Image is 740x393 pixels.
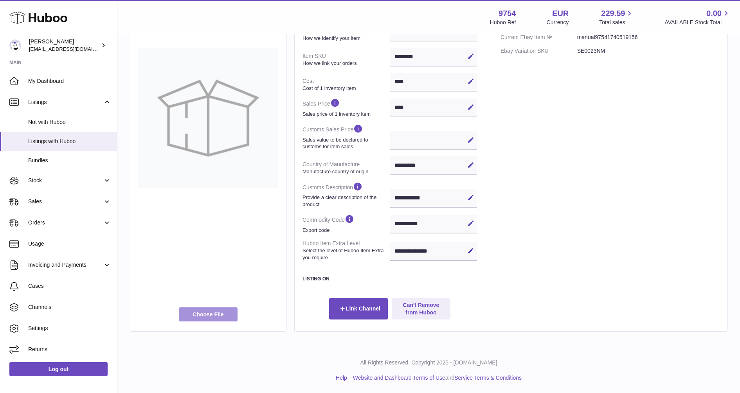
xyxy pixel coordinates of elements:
span: Channels [28,303,111,311]
strong: Export code [302,227,388,234]
span: Not with Huboo [28,118,111,126]
div: [PERSON_NAME] [29,38,99,53]
span: Returns [28,346,111,353]
button: Can't Remove from Huboo [392,298,450,319]
span: [EMAIL_ADDRESS][DOMAIN_NAME] [29,46,115,52]
span: AVAILABLE Stock Total [664,19,731,26]
a: Log out [9,362,108,376]
strong: Sales value to be declared to customs for item sales [302,136,388,150]
img: no-photo-large.jpg [138,48,278,188]
span: Listings [28,99,103,106]
strong: Select the level of Huboo Item Extra you require [302,247,388,261]
h3: Listing On [302,276,477,282]
span: 229.59 [601,8,625,19]
dt: Customs Description [302,178,390,211]
dt: Huboo Item Extra Level [302,237,390,264]
strong: How we identify your item [302,35,388,42]
strong: How we link your orders [302,60,388,67]
dd: manual97541740519156 [577,31,719,44]
strong: Cost of 1 inventory item [302,85,388,92]
a: Help [336,375,347,381]
dt: Sales Price [302,95,390,120]
button: Link Channel [329,298,388,319]
a: 229.59 Total sales [599,8,634,26]
span: Settings [28,325,111,332]
span: Bundles [28,157,111,164]
span: Invoicing and Payments [28,261,103,269]
strong: Provide a clear description of the product [302,194,388,208]
strong: EUR [552,8,569,19]
span: 0.00 [706,8,722,19]
dt: Country of Manufacture [302,158,390,178]
a: Website and Dashboard Terms of Use [353,375,445,381]
span: Listings with Huboo [28,138,111,145]
span: Sales [28,198,103,205]
dt: Customs Sales Price [302,120,390,153]
span: Usage [28,240,111,248]
dt: Identifier [302,24,390,45]
span: Choose File [179,307,238,321]
span: My Dashboard [28,77,111,85]
span: Stock [28,177,103,184]
strong: 9754 [499,8,516,19]
dt: Cost [302,74,390,95]
a: Service Terms & Conditions [454,375,522,381]
span: Cases [28,282,111,290]
span: Total sales [599,19,634,26]
dd: SE0023NM [577,44,719,58]
li: and [350,374,522,382]
div: Huboo Ref [490,19,516,26]
dt: Current Ebay Item № [501,31,577,44]
dt: Ebay Variation SKU [501,44,577,58]
strong: Manufacture country of origin [302,168,388,175]
dt: Item SKU [302,49,390,70]
div: Currency [547,19,569,26]
a: 0.00 AVAILABLE Stock Total [664,8,731,26]
strong: Sales price of 1 inventory item [302,111,388,118]
img: info@fieldsluxury.london [9,39,21,51]
span: Orders [28,219,103,226]
dt: Commodity Code [302,211,390,237]
p: All Rights Reserved. Copyright 2025 - [DOMAIN_NAME] [124,359,734,366]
